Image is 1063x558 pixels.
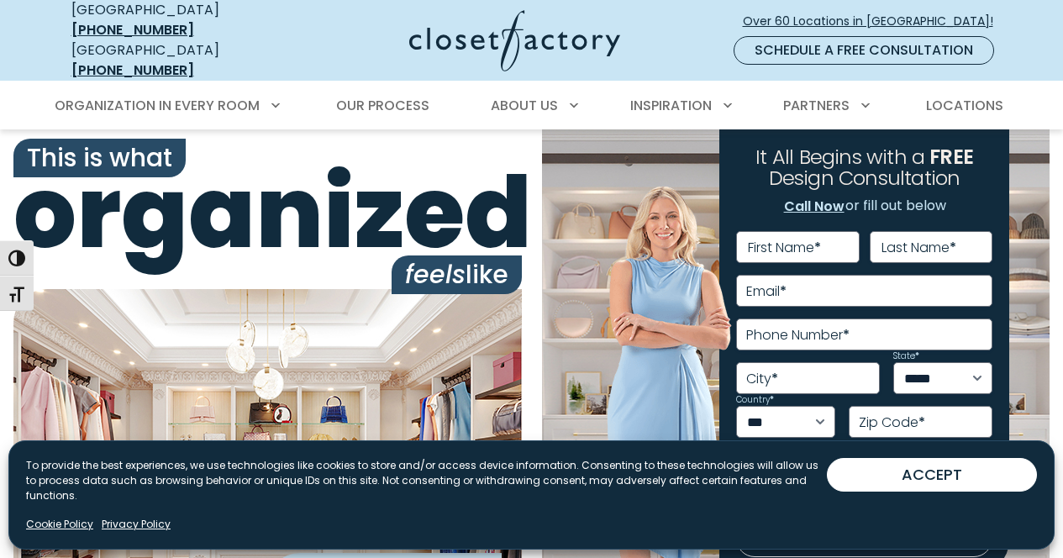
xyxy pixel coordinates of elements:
label: Last Name [881,241,956,255]
label: Zip Code [859,416,925,429]
a: Privacy Policy [102,517,171,532]
a: Schedule a Free Consultation [734,36,994,65]
nav: Primary Menu [43,82,1021,129]
span: It All Begins with a [755,143,924,171]
span: Our Process [336,96,429,115]
label: Country [736,396,774,404]
span: Locations [926,96,1003,115]
a: Cookie Policy [26,517,93,532]
span: Inspiration [630,96,712,115]
span: organized [13,164,522,262]
div: [GEOGRAPHIC_DATA] [71,40,277,81]
span: Design Consultation [769,165,960,192]
span: Partners [783,96,850,115]
span: Organization in Every Room [55,96,260,115]
p: To provide the best experiences, we use technologies like cookies to store and/or access device i... [26,458,827,503]
span: like [392,255,522,294]
span: Over 60 Locations in [GEOGRAPHIC_DATA]! [743,13,1007,30]
label: First Name [748,241,821,255]
label: Phone Number [746,329,850,342]
span: About Us [491,96,558,115]
a: [PHONE_NUMBER] [71,20,194,39]
img: Closet Factory Logo [409,10,620,71]
span: This is what [13,139,186,177]
button: ACCEPT [827,458,1037,492]
a: Over 60 Locations in [GEOGRAPHIC_DATA]! [742,7,1008,36]
label: City [746,372,778,386]
span: FREE [929,143,973,171]
label: Email [746,285,787,298]
i: feels [405,256,466,292]
a: Call Now [783,196,845,218]
p: or fill out below [783,196,946,218]
a: [PHONE_NUMBER] [71,61,194,80]
label: State [893,352,919,361]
